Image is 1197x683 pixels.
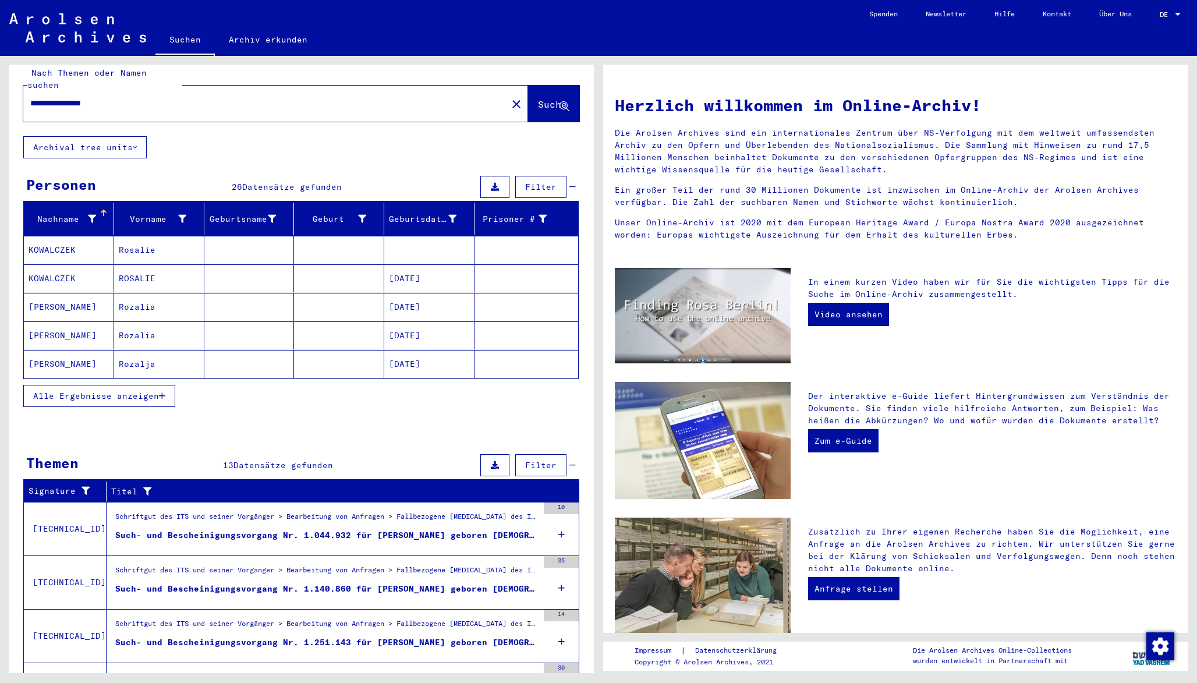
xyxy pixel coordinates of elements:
[528,86,579,122] button: Suche
[808,276,1177,300] p: In einem kurzen Video haben wir für Sie die wichtigsten Tipps für die Suche im Online-Archiv zusa...
[24,264,114,292] mat-cell: KOWALCZEK
[24,321,114,349] mat-cell: [PERSON_NAME]
[808,303,889,326] a: Video ansehen
[233,460,333,470] span: Datensätze gefunden
[615,127,1177,176] p: Die Arolsen Archives sind ein internationales Zentrum über NS-Verfolgung mit dem weltweit umfasse...
[29,210,114,228] div: Nachname
[474,203,578,235] mat-header-cell: Prisoner #
[115,511,538,528] div: Schriftgut des ITS und seiner Vorgänger > Bearbeitung von Anfragen > Fallbezogene [MEDICAL_DATA] ...
[686,645,791,657] a: Datenschutzerklärung
[24,350,114,378] mat-cell: [PERSON_NAME]
[615,268,791,363] img: video.jpg
[24,293,114,321] mat-cell: [PERSON_NAME]
[204,203,295,235] mat-header-cell: Geburtsname
[223,460,233,470] span: 13
[114,236,204,264] mat-cell: Rosalie
[505,92,528,115] button: Clear
[384,293,474,321] mat-cell: [DATE]
[299,213,366,225] div: Geburt‏
[525,182,557,192] span: Filter
[115,618,538,635] div: Schriftgut des ITS und seiner Vorgänger > Bearbeitung von Anfragen > Fallbezogene [MEDICAL_DATA] ...
[479,210,564,228] div: Prisoner #
[115,636,538,649] div: Such- und Bescheinigungsvorgang Nr. 1.251.143 für [PERSON_NAME] geboren [DEMOGRAPHIC_DATA]
[635,645,681,657] a: Impressum
[808,429,879,452] a: Zum e-Guide
[24,236,114,264] mat-cell: KOWALCZEK
[111,486,550,498] div: Titel
[635,645,791,657] div: |
[525,460,557,470] span: Filter
[242,182,342,192] span: Datensätze gefunden
[119,210,204,228] div: Vorname
[114,264,204,292] mat-cell: ROSALIE
[24,609,107,663] td: [TECHNICAL_ID]
[615,382,791,500] img: eguide.jpg
[29,485,91,497] div: Signature
[209,210,294,228] div: Geburtsname
[509,97,523,111] mat-icon: close
[1160,10,1173,19] span: DE
[808,526,1177,575] p: Zusätzlich zu Ihrer eigenen Recherche haben Sie die Möglichkeit, eine Anfrage an die Arolsen Arch...
[299,210,384,228] div: Geburt‏
[808,390,1177,427] p: Der interaktive e-Guide liefert Hintergrundwissen zum Verständnis der Dokumente. Sie finden viele...
[913,645,1072,656] p: Die Arolsen Archives Online-Collections
[635,657,791,667] p: Copyright © Arolsen Archives, 2021
[23,136,147,158] button: Archival tree units
[294,203,384,235] mat-header-cell: Geburt‏
[615,93,1177,118] h1: Herzlich willkommen im Online-Archiv!
[515,176,566,198] button: Filter
[515,454,566,476] button: Filter
[1130,641,1174,670] img: yv_logo.png
[389,213,456,225] div: Geburtsdatum
[115,565,538,581] div: Schriftgut des ITS und seiner Vorgänger > Bearbeitung von Anfragen > Fallbezogene [MEDICAL_DATA] ...
[111,482,565,501] div: Titel
[615,518,791,635] img: inquiries.jpg
[27,68,147,90] mat-label: Nach Themen oder Namen suchen
[215,26,321,54] a: Archiv erkunden
[544,663,579,675] div: 30
[114,203,204,235] mat-header-cell: Vorname
[26,174,96,195] div: Personen
[232,182,242,192] span: 26
[9,13,146,43] img: Arolsen_neg.svg
[384,203,474,235] mat-header-cell: Geburtsdatum
[384,350,474,378] mat-cell: [DATE]
[808,577,899,600] a: Anfrage stellen
[384,321,474,349] mat-cell: [DATE]
[23,385,175,407] button: Alle Ergebnisse anzeigen
[544,610,579,621] div: 14
[24,502,107,555] td: [TECHNICAL_ID]
[913,656,1072,666] p: wurden entwickelt in Partnerschaft mit
[24,555,107,609] td: [TECHNICAL_ID]
[389,210,474,228] div: Geburtsdatum
[544,502,579,514] div: 10
[115,529,538,542] div: Such- und Bescheinigungsvorgang Nr. 1.044.932 für [PERSON_NAME] geboren [DEMOGRAPHIC_DATA]
[24,203,114,235] mat-header-cell: Nachname
[26,452,79,473] div: Themen
[115,583,538,595] div: Such- und Bescheinigungsvorgang Nr. 1.140.860 für [PERSON_NAME] geboren [DEMOGRAPHIC_DATA]
[384,264,474,292] mat-cell: [DATE]
[29,213,96,225] div: Nachname
[114,321,204,349] mat-cell: Rozalia
[538,98,567,110] span: Suche
[209,213,277,225] div: Geburtsname
[119,213,186,225] div: Vorname
[615,217,1177,241] p: Unser Online-Archiv ist 2020 mit dem European Heritage Award / Europa Nostra Award 2020 ausgezeic...
[1146,632,1174,660] img: Zustimmung ändern
[479,213,547,225] div: Prisoner #
[114,350,204,378] mat-cell: Rozalja
[114,293,204,321] mat-cell: Rozalia
[615,184,1177,208] p: Ein großer Teil der rund 30 Millionen Dokumente ist inzwischen im Online-Archiv der Arolsen Archi...
[33,391,159,401] span: Alle Ergebnisse anzeigen
[544,556,579,568] div: 35
[29,482,106,501] div: Signature
[155,26,215,56] a: Suchen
